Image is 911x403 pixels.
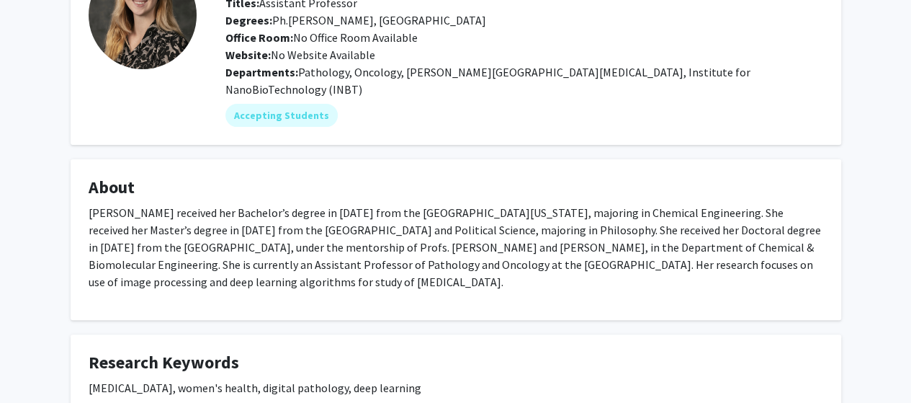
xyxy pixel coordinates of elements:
[225,65,298,79] b: Departments:
[89,177,823,198] h4: About
[89,353,823,373] h4: Research Keywords
[225,30,293,45] b: Office Room:
[225,48,271,62] b: Website:
[225,30,418,45] span: No Office Room Available
[225,13,486,27] span: Ph.[PERSON_NAME], [GEOGRAPHIC_DATA]
[225,13,272,27] b: Degrees:
[225,104,338,127] mat-chip: Accepting Students
[89,204,823,291] p: [PERSON_NAME] received her Bachelor’s degree in [DATE] from the [GEOGRAPHIC_DATA][US_STATE], majo...
[225,48,375,62] span: No Website Available
[11,338,61,392] iframe: Chat
[89,379,823,397] div: [MEDICAL_DATA], women's health, digital pathology, deep learning
[225,65,750,97] span: Pathology, Oncology, [PERSON_NAME][GEOGRAPHIC_DATA][MEDICAL_DATA], Institute for NanoBioTechnolog...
